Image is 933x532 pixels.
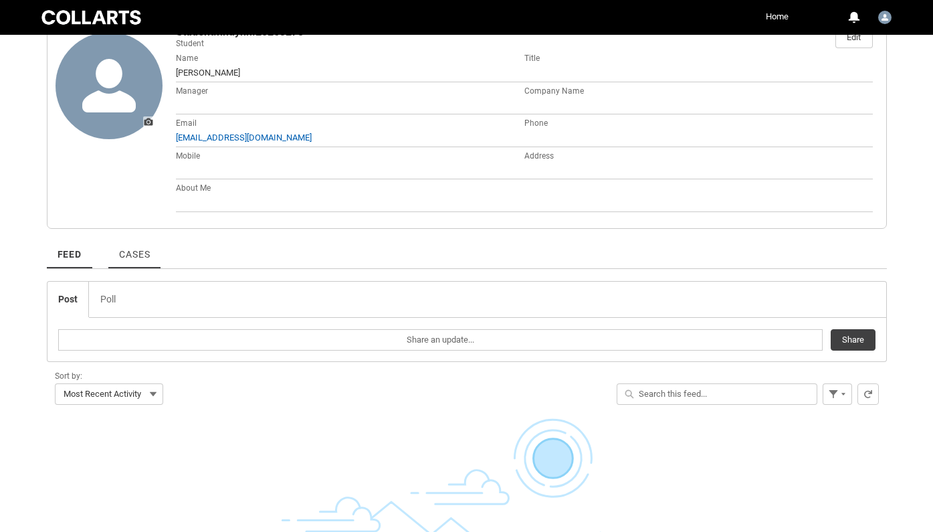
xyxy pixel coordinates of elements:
span: Share [842,330,864,350]
span: Mobile [176,151,200,161]
a: Update Photo [56,32,163,139]
span: Company Name [524,86,584,96]
span: [PERSON_NAME] [176,68,240,78]
span: Title [524,54,540,63]
button: Share an update... [58,329,823,351]
span: Cases [119,249,150,260]
span: Address [524,151,554,161]
span: Most Recent Activity [64,384,141,404]
a: Home [762,7,792,27]
p: Student [176,37,833,50]
span: Phone [524,118,548,128]
span: Student.hhuynh.20253278 [176,27,304,37]
button: Refresh this feed [857,383,879,405]
button: User Profile Student.hhuynh.20253278 [875,5,895,27]
span: Poll [100,294,116,304]
button: Share [831,329,875,351]
a: Feed [47,232,93,268]
a: [EMAIL_ADDRESS][DOMAIN_NAME] [176,132,312,143]
div: Edit [847,27,861,48]
span: Name [176,54,198,63]
a: Cases [108,232,161,268]
span: About Me [176,183,211,193]
span: Post [58,294,78,304]
a: Post [47,282,89,317]
span: Feed [58,249,82,260]
div: Chatter Publisher [47,281,887,362]
a: Poll [89,282,127,317]
input: Search this feed... [617,383,817,405]
span: Manager [176,86,208,96]
a: Edit [836,27,871,48]
button: Sort by: [55,383,163,405]
span: Email [176,118,197,128]
span: Share an update... [407,330,474,350]
label: Sort by: [55,367,88,382]
img: Student.hhuynh.20253278 [878,11,892,24]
